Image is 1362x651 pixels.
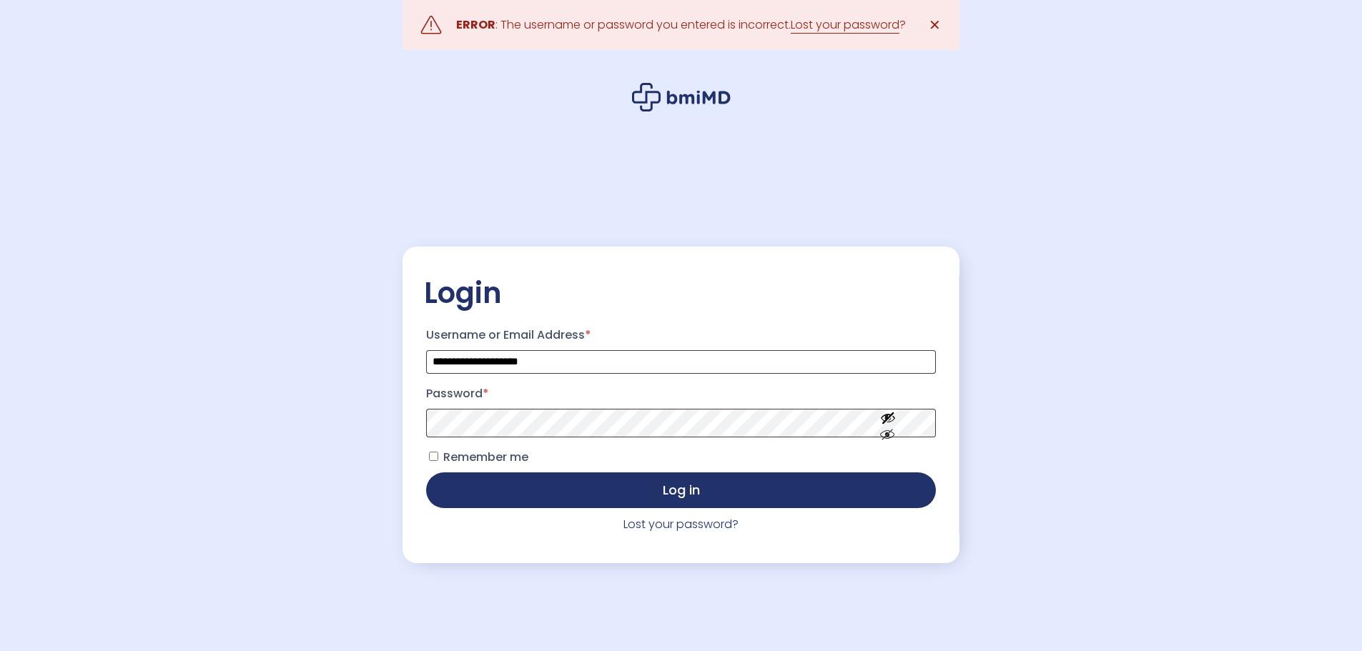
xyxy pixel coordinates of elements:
span: ✕ [929,15,941,35]
span: Remember me [443,449,528,465]
h2: Login [424,275,938,311]
a: Lost your password [791,16,899,34]
a: Lost your password? [623,516,739,532]
label: Username or Email Address [426,324,936,347]
label: Password [426,382,936,405]
button: Log in [426,472,936,508]
div: : The username or password you entered is incorrect. ? [456,15,906,35]
button: Show password [848,398,928,447]
input: Remember me [429,452,438,461]
strong: ERROR [456,16,495,33]
a: ✕ [920,11,949,39]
